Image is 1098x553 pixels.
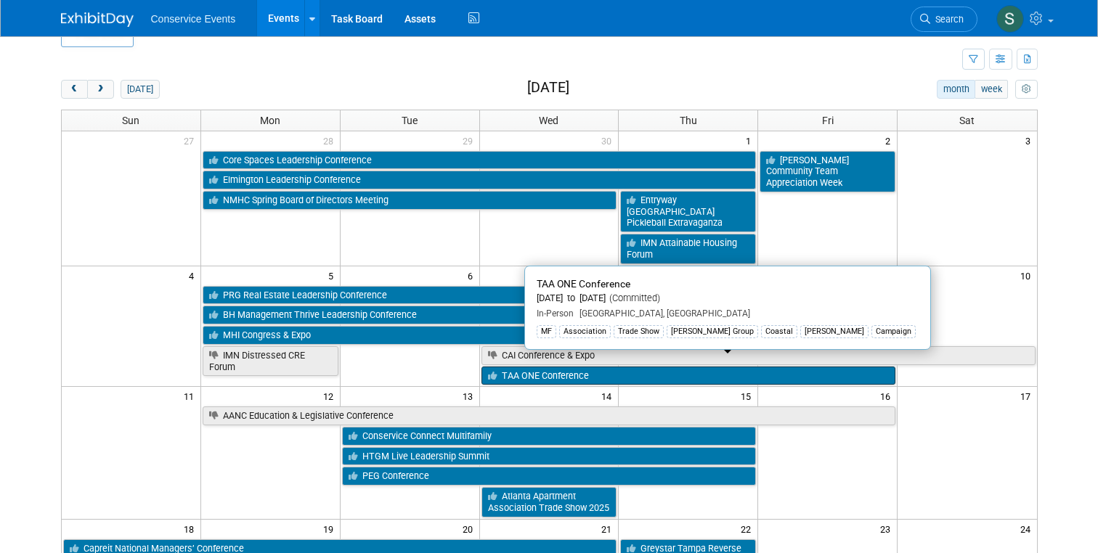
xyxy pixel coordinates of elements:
div: Trade Show [614,325,664,338]
span: Wed [539,115,558,126]
span: 22 [739,520,757,538]
span: TAA ONE Conference [537,278,630,290]
span: 20 [461,520,479,538]
a: Elmington Leadership Conference [203,171,756,189]
div: MF [537,325,556,338]
div: Association [559,325,611,338]
span: 30 [600,131,618,149]
a: Conservice Connect Multifamily [342,427,757,446]
div: [PERSON_NAME] [800,325,869,338]
a: MHI Congress & Expo [203,326,617,345]
a: [PERSON_NAME] Community Team Appreciation Week [760,151,895,192]
a: Atlanta Apartment Association Trade Show 2025 [481,487,617,517]
button: [DATE] [121,80,159,99]
span: 12 [322,387,340,405]
span: 10 [1019,266,1037,284]
button: prev [61,80,88,99]
a: AANC Education & Legislative Conference [203,406,895,425]
span: 24 [1019,520,1037,538]
span: 17 [1019,387,1037,405]
span: 5 [327,266,340,284]
a: BH Management Thrive Leadership Conference [203,306,617,324]
span: 18 [182,520,200,538]
a: IMN Distressed CRE Forum [203,346,338,376]
a: Entryway [GEOGRAPHIC_DATA] Pickleball Extravaganza [620,191,756,232]
a: IMN Attainable Housing Forum [620,234,756,263]
span: Sat [959,115,975,126]
button: month [937,80,975,99]
button: myCustomButton [1015,80,1037,99]
a: Search [911,7,977,32]
span: 11 [182,387,200,405]
span: Sun [122,115,139,126]
span: Mon [260,115,280,126]
span: 13 [461,387,479,405]
div: [DATE] to [DATE] [537,292,919,305]
div: Coastal [761,325,797,338]
a: PRG Real Estate Leadership Conference [203,286,895,305]
span: 19 [322,520,340,538]
button: week [975,80,1008,99]
h2: [DATE] [527,80,569,96]
span: 1 [744,131,757,149]
span: 15 [739,387,757,405]
span: 28 [322,131,340,149]
span: In-Person [537,308,574,319]
a: CAI Conference & Expo [481,346,1036,365]
span: [GEOGRAPHIC_DATA], [GEOGRAPHIC_DATA] [574,308,750,319]
a: Core Spaces Leadership Conference [203,151,756,170]
span: (Committed) [606,292,660,303]
span: 3 [1024,131,1037,149]
span: 14 [600,387,618,405]
span: Search [930,14,964,25]
span: 6 [466,266,479,284]
a: TAA ONE Conference [481,366,896,385]
span: 23 [879,520,897,538]
span: Conservice Events [151,13,236,25]
span: Thu [680,115,697,126]
span: 16 [879,387,897,405]
div: Campaign [871,325,916,338]
span: 29 [461,131,479,149]
i: Personalize Calendar [1022,85,1031,94]
a: HTGM Live Leadership Summit [342,447,757,466]
img: Savannah Doctor [996,5,1024,33]
span: 21 [600,520,618,538]
div: [PERSON_NAME] Group [667,325,758,338]
a: PEG Conference [342,467,757,486]
span: 27 [182,131,200,149]
img: ExhibitDay [61,12,134,27]
span: 2 [884,131,897,149]
span: 4 [187,266,200,284]
span: Fri [822,115,834,126]
a: NMHC Spring Board of Directors Meeting [203,191,617,210]
span: Tue [402,115,418,126]
button: next [87,80,114,99]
